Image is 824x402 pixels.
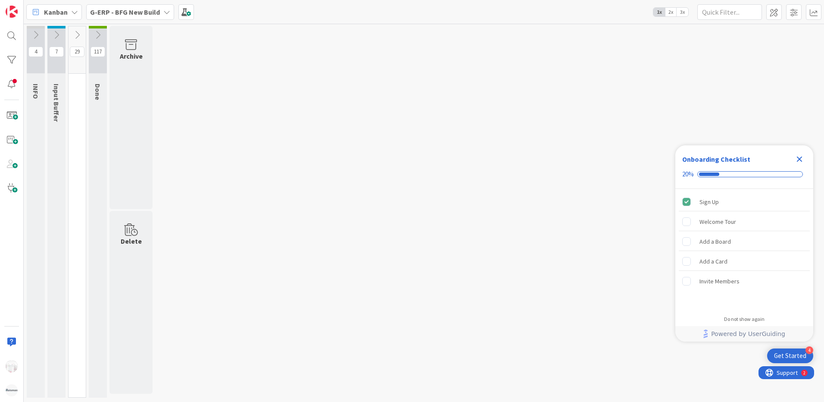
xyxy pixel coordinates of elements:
[724,316,765,323] div: Do not show again
[665,8,677,16] span: 2x
[45,3,47,10] div: 2
[679,272,810,291] div: Invite Members is incomplete.
[767,349,813,363] div: Open Get Started checklist, remaining modules: 4
[679,232,810,251] div: Add a Board is incomplete.
[675,189,813,310] div: Checklist items
[52,84,61,122] span: Input Buffer
[121,236,142,246] div: Delete
[28,47,43,57] span: 4
[697,4,762,20] input: Quick Filter...
[682,170,694,178] div: 20%
[805,346,813,354] div: 4
[6,6,18,18] img: Visit kanbanzone.com
[44,7,68,17] span: Kanban
[699,197,719,207] div: Sign Up
[49,47,64,57] span: 7
[70,47,84,57] span: 29
[679,192,810,211] div: Sign Up is complete.
[675,145,813,342] div: Checklist Container
[91,47,105,57] span: 117
[653,8,665,16] span: 1x
[680,326,809,342] a: Powered by UserGuiding
[774,352,806,360] div: Get Started
[699,276,740,286] div: Invite Members
[682,170,806,178] div: Checklist progress: 20%
[679,212,810,231] div: Welcome Tour is incomplete.
[90,8,160,16] b: G-ERP - BFG New Build
[94,84,102,100] span: Done
[699,256,727,267] div: Add a Card
[31,84,40,99] span: INFO
[679,252,810,271] div: Add a Card is incomplete.
[675,326,813,342] div: Footer
[6,384,18,396] img: avatar
[120,51,143,61] div: Archive
[699,217,736,227] div: Welcome Tour
[793,152,806,166] div: Close Checklist
[18,1,39,12] span: Support
[682,154,750,164] div: Onboarding Checklist
[699,236,731,247] div: Add a Board
[677,8,688,16] span: 3x
[711,329,785,339] span: Powered by UserGuiding
[6,360,18,372] img: KB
